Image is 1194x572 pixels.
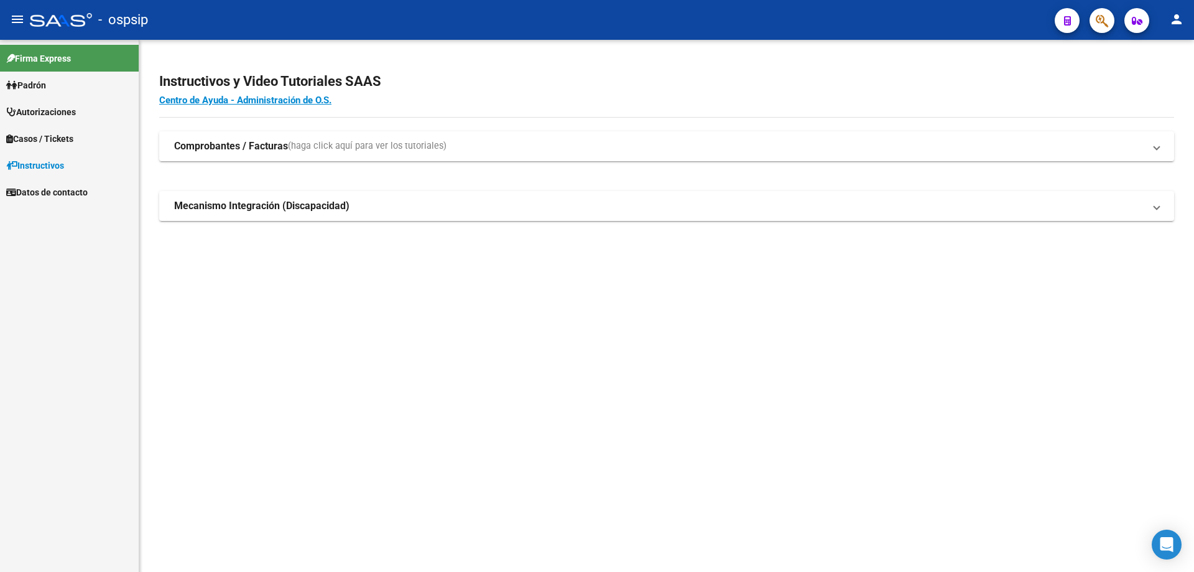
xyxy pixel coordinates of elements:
[6,78,46,92] span: Padrón
[174,199,349,213] strong: Mecanismo Integración (Discapacidad)
[288,139,447,153] span: (haga click aquí para ver los tutoriales)
[159,95,331,106] a: Centro de Ayuda - Administración de O.S.
[6,132,73,146] span: Casos / Tickets
[1152,530,1182,560] div: Open Intercom Messenger
[159,131,1174,161] mat-expansion-panel-header: Comprobantes / Facturas(haga click aquí para ver los tutoriales)
[98,6,148,34] span: - ospsip
[6,105,76,119] span: Autorizaciones
[159,70,1174,93] h2: Instructivos y Video Tutoriales SAAS
[159,191,1174,221] mat-expansion-panel-header: Mecanismo Integración (Discapacidad)
[174,139,288,153] strong: Comprobantes / Facturas
[1169,12,1184,27] mat-icon: person
[10,12,25,27] mat-icon: menu
[6,159,64,172] span: Instructivos
[6,185,88,199] span: Datos de contacto
[6,52,71,65] span: Firma Express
